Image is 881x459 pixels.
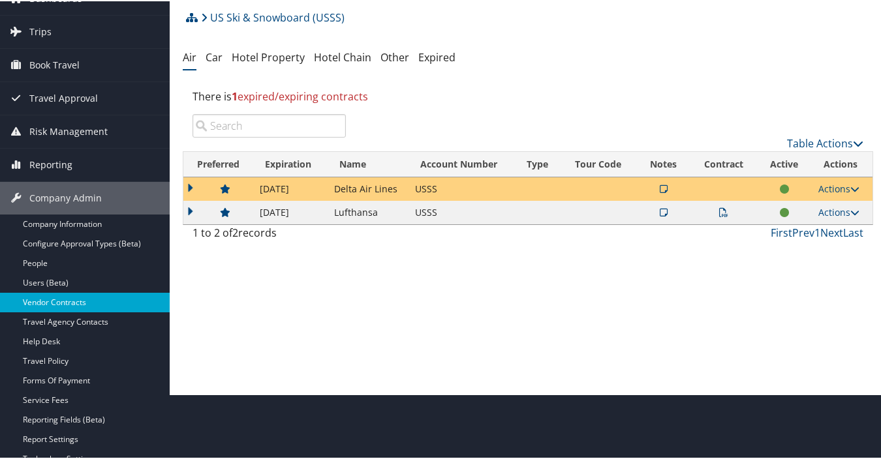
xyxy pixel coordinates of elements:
[409,151,515,176] th: Account Number: activate to sort column ascending
[328,151,409,176] th: Name: activate to sort column ascending
[232,88,368,102] span: expired/expiring contracts
[193,224,346,246] div: 1 to 2 of records
[314,49,371,63] a: Hotel Chain
[253,200,328,223] td: [DATE]
[232,224,238,239] span: 2
[328,200,409,223] td: Lufthansa
[29,181,102,213] span: Company Admin
[820,224,843,239] a: Next
[792,224,814,239] a: Prev
[814,224,820,239] a: 1
[409,176,515,200] td: USSS
[253,151,328,176] th: Expiration: activate to sort column descending
[690,151,757,176] th: Contract: activate to sort column ascending
[183,49,196,63] a: Air
[328,176,409,200] td: Delta Air Lines
[637,151,690,176] th: Notes: activate to sort column ascending
[757,151,812,176] th: Active: activate to sort column ascending
[29,14,52,47] span: Trips
[183,78,873,113] div: There is
[253,176,328,200] td: [DATE]
[515,151,563,176] th: Type: activate to sort column ascending
[818,205,859,217] a: Actions
[29,81,98,113] span: Travel Approval
[380,49,409,63] a: Other
[232,49,305,63] a: Hotel Property
[409,200,515,223] td: USSS
[812,151,873,176] th: Actions
[183,151,253,176] th: Preferred: activate to sort column ascending
[818,181,859,194] a: Actions
[206,49,223,63] a: Car
[771,224,792,239] a: First
[29,114,108,147] span: Risk Management
[787,135,863,149] a: Table Actions
[193,113,346,136] input: Search
[29,48,80,80] span: Book Travel
[232,88,238,102] strong: 1
[201,3,345,29] a: US Ski & Snowboard (USSS)
[418,49,456,63] a: Expired
[563,151,638,176] th: Tour Code: activate to sort column ascending
[29,147,72,180] span: Reporting
[843,224,863,239] a: Last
